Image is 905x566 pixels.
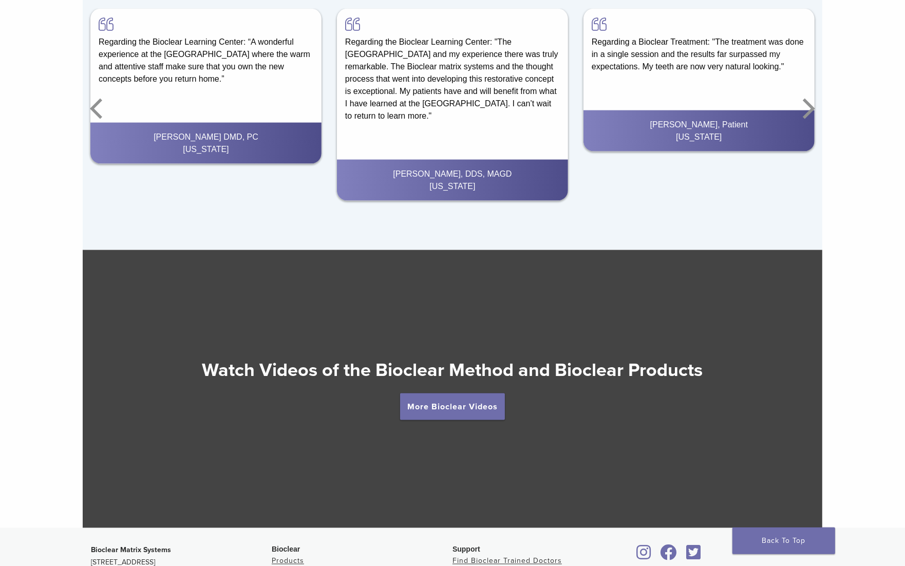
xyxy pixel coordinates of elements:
[272,557,304,565] a: Products
[88,78,108,140] button: Previous
[83,358,822,383] h2: Watch Videos of the Bioclear Method and Bioclear Products
[633,551,655,561] a: Bioclear
[592,131,806,143] div: [US_STATE]
[400,393,505,420] a: More Bioclear Videos
[345,168,560,180] div: [PERSON_NAME], DDS, MAGD
[91,546,171,555] strong: Bioclear Matrix Systems
[452,557,562,565] a: Find Bioclear Trained Doctors
[345,180,560,193] div: [US_STATE]
[583,9,815,81] div: Regarding a Bioclear Treatment: "The treatment was done in a single session and the results far s...
[272,545,300,554] span: Bioclear
[683,551,704,561] a: Bioclear
[452,545,480,554] span: Support
[99,131,313,143] div: [PERSON_NAME] DMD, PC
[99,143,313,156] div: [US_STATE]
[592,119,806,131] div: [PERSON_NAME], Patient
[337,9,568,130] div: Regarding the Bioclear Learning Center: "The [GEOGRAPHIC_DATA] and my experience there was truly ...
[732,527,835,554] a: Back To Top
[657,551,681,561] a: Bioclear
[90,9,322,93] div: Regarding the Bioclear Learning Center: “A wonderful experience at the [GEOGRAPHIC_DATA] where th...
[797,78,817,140] button: Next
